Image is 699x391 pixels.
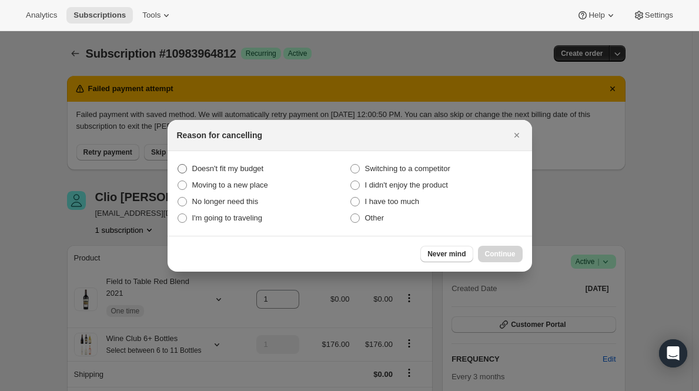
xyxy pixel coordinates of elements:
span: Tools [142,11,160,20]
span: Analytics [26,11,57,20]
button: Help [570,7,623,24]
span: Never mind [427,249,466,259]
span: Doesn't fit my budget [192,164,264,173]
div: Open Intercom Messenger [659,339,687,367]
h2: Reason for cancelling [177,129,262,141]
button: Subscriptions [66,7,133,24]
button: Close [509,127,525,143]
button: Settings [626,7,680,24]
span: Switching to a competitor [365,164,450,173]
span: I'm going to traveling [192,213,263,222]
button: Analytics [19,7,64,24]
span: Other [365,213,384,222]
span: Subscriptions [73,11,126,20]
span: Settings [645,11,673,20]
span: I didn't enjoy the product [365,181,448,189]
span: No longer need this [192,197,259,206]
span: I have too much [365,197,420,206]
span: Help [588,11,604,20]
span: Moving to a new place [192,181,268,189]
button: Tools [135,7,179,24]
button: Never mind [420,246,473,262]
